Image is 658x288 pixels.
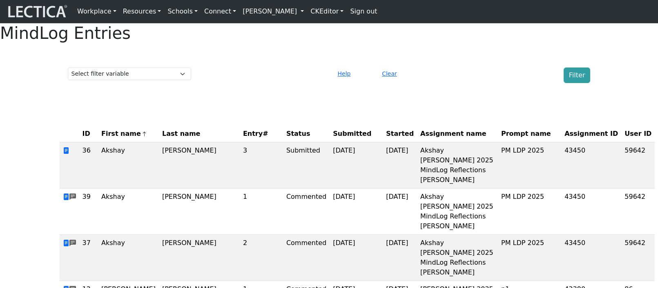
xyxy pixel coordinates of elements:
[498,142,561,189] td: PM LDP 2025
[330,142,383,189] td: [DATE]
[283,142,330,189] td: Submitted
[74,3,120,20] a: Workplace
[334,70,355,77] a: Help
[307,3,347,20] a: CKEditor
[79,189,98,235] td: 39
[330,235,383,281] td: [DATE]
[6,4,67,19] img: lecticalive
[240,235,283,281] td: 2
[621,235,655,281] td: 59642
[330,189,383,235] td: [DATE]
[159,189,240,235] td: [PERSON_NAME]
[333,129,371,139] span: Submitted
[69,192,76,202] span: comments
[378,67,401,80] button: Clear
[159,142,240,189] td: [PERSON_NAME]
[101,129,147,139] span: First name
[83,129,90,139] span: ID
[561,189,621,235] td: 43450
[159,126,240,142] th: Last name
[564,129,618,139] span: Assignment ID
[243,129,280,139] span: Entry#
[334,67,355,80] button: Help
[621,142,655,189] td: 59642
[98,142,159,189] td: Akshay
[283,235,330,281] td: Commented
[383,189,417,235] td: [DATE]
[240,142,283,189] td: 3
[239,3,307,20] a: [PERSON_NAME]
[240,189,283,235] td: 1
[564,67,591,83] button: Filter
[417,189,498,235] td: Akshay [PERSON_NAME] 2025 MindLog Reflections [PERSON_NAME]
[501,129,551,139] span: Prompt name
[561,235,621,281] td: 43450
[383,235,417,281] td: [DATE]
[420,129,486,139] span: Assignment name
[98,235,159,281] td: Akshay
[417,142,498,189] td: Akshay [PERSON_NAME] 2025 MindLog Reflections [PERSON_NAME]
[164,3,201,20] a: Schools
[383,142,417,189] td: [DATE]
[498,235,561,281] td: PM LDP 2025
[283,189,330,235] td: Commented
[63,193,69,201] span: view
[159,235,240,281] td: [PERSON_NAME]
[63,239,69,247] span: view
[417,235,498,281] td: Akshay [PERSON_NAME] 2025 MindLog Reflections [PERSON_NAME]
[383,126,417,142] th: Started
[63,147,69,155] span: view
[69,239,76,248] span: comments
[347,3,380,20] a: Sign out
[79,235,98,281] td: 37
[625,129,651,139] span: User ID
[79,142,98,189] td: 36
[498,189,561,235] td: PM LDP 2025
[98,189,159,235] td: Akshay
[120,3,165,20] a: Resources
[561,142,621,189] td: 43450
[201,3,239,20] a: Connect
[286,129,310,139] span: Status
[621,189,655,235] td: 59642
